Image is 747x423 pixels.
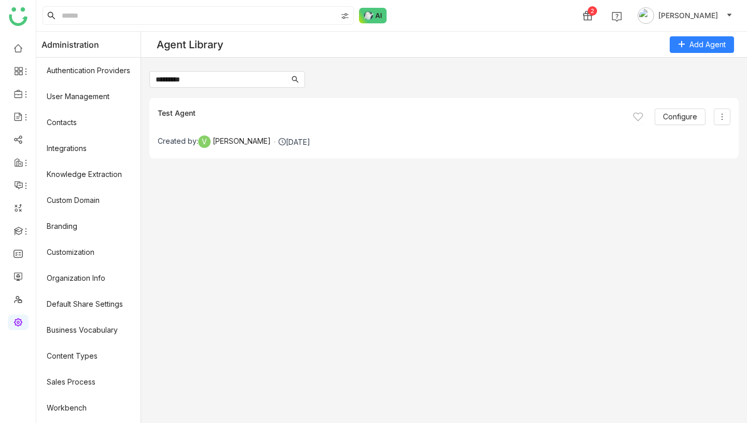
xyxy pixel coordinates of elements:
a: Business Vocabulary [36,317,141,343]
img: ask-buddy-normal.svg [359,8,387,23]
a: User Management [36,84,141,110]
a: Default Share Settings [36,291,141,317]
img: search-type.svg [341,12,349,20]
button: [PERSON_NAME] [635,7,735,24]
a: Authentication Providers [36,58,141,84]
a: Integrations [36,135,141,161]
div: 2 [588,6,597,16]
div: [DATE] [279,138,310,146]
a: Branding [36,213,141,239]
img: avatar [638,7,654,24]
a: Contacts [36,110,141,135]
a: Customization [36,239,141,265]
a: Organization Info [36,265,141,291]
span: Administration [41,32,99,58]
a: Content Types [36,343,141,369]
a: Custom Domain [36,187,141,213]
button: Configure [655,108,706,125]
span: [PERSON_NAME] [658,10,718,21]
span: Add Agent [689,39,726,50]
img: logo [9,7,27,26]
button: Add Agent [670,36,734,53]
span: Configure [663,111,697,122]
a: Sales Process [36,369,141,395]
div: Agent Library [157,38,224,51]
img: help.svg [612,11,622,22]
div: Test Agent [158,108,196,125]
a: Knowledge Extraction [36,161,141,187]
a: Workbench [36,395,141,421]
span: V [202,135,207,148]
span: [PERSON_NAME] [213,137,271,145]
div: Created by: [158,135,271,148]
